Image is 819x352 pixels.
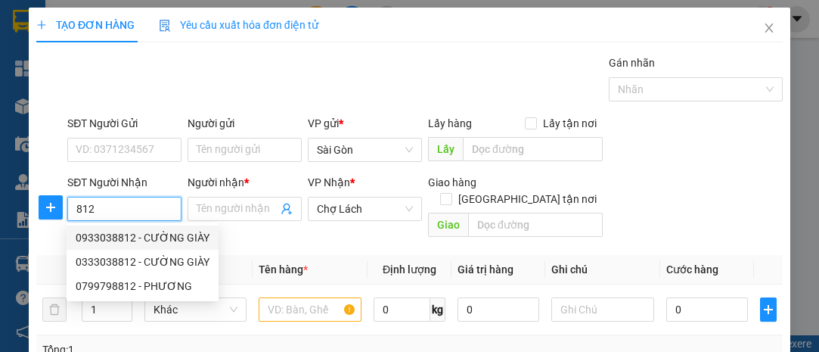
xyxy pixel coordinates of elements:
img: icon [159,20,171,32]
button: plus [760,297,777,322]
span: Sài Gòn [317,139,413,161]
span: plus [36,20,47,30]
span: plus [761,304,776,316]
span: close [763,22,775,34]
span: Yêu cầu xuất hóa đơn điện tử [159,19,318,31]
div: 0799798812 - PHƯƠNG [76,278,209,294]
input: 0 [458,297,539,322]
label: Gán nhãn [609,57,655,69]
input: Ghi Chú [551,297,654,322]
button: delete [42,297,67,322]
span: Lấy tận nơi [537,115,603,132]
span: VP Nhận [308,176,350,188]
span: Lấy hàng [428,117,472,129]
button: plus [39,195,63,220]
div: 0933038812 - CƯỜNG GIÀY [76,229,209,246]
div: Người gửi [188,115,302,132]
span: Khác [154,298,238,321]
input: Dọc đường [468,213,602,237]
span: Định lượng [383,263,436,276]
span: Tên hàng [259,263,308,276]
span: TẠO ĐƠN HÀNG [36,19,135,31]
div: 0333038812 - CƯỜNG GIÀY [76,254,209,270]
div: SĐT Người Gửi [67,115,181,132]
span: Giá trị hàng [458,263,513,276]
span: Giao [428,213,468,237]
div: 0799798812 - PHƯƠNG [67,274,219,298]
span: Chợ Lách [317,198,413,220]
div: 0933038812 - CƯỜNG GIÀY [67,226,219,250]
span: plus [39,201,62,213]
div: SĐT Người Nhận [67,174,181,191]
th: Ghi chú [545,255,660,285]
div: Người nhận [188,174,302,191]
span: kg [430,297,445,322]
span: Giao hàng [428,176,476,188]
input: Dọc đường [463,137,602,161]
span: user-add [281,203,293,215]
span: Cước hàng [666,263,718,276]
div: 0333038812 - CƯỜNG GIÀY [67,250,219,274]
div: VP gửi [308,115,422,132]
button: Close [748,8,790,50]
span: Lấy [428,137,463,161]
span: [GEOGRAPHIC_DATA] tận nơi [452,191,603,207]
input: VD: Bàn, Ghế [259,297,361,322]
